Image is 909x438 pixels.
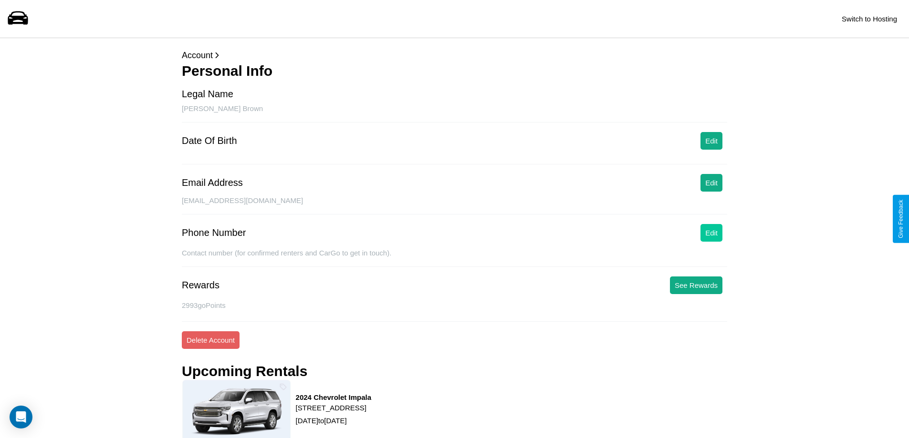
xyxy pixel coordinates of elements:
button: Edit [700,132,722,150]
button: Switch to Hosting [837,10,902,28]
div: Rewards [182,280,219,291]
div: Give Feedback [898,200,904,238]
h3: Personal Info [182,63,727,79]
div: Date Of Birth [182,135,237,146]
button: See Rewards [670,276,722,294]
div: Phone Number [182,227,246,238]
p: [DATE] to [DATE] [296,414,371,427]
button: Edit [700,174,722,192]
div: Contact number (for confirmed renters and CarGo to get in touch). [182,249,727,267]
div: Legal Name [182,89,233,100]
p: [STREET_ADDRESS] [296,401,371,414]
div: Email Address [182,177,243,188]
div: Open Intercom Messenger [10,406,32,428]
p: 2993 goPoints [182,299,727,312]
button: Delete Account [182,331,240,349]
div: [EMAIL_ADDRESS][DOMAIN_NAME] [182,196,727,214]
p: Account [182,48,727,63]
h3: 2024 Chevrolet Impala [296,393,371,401]
button: Edit [700,224,722,242]
h3: Upcoming Rentals [182,363,307,379]
div: [PERSON_NAME] Brown [182,104,727,122]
